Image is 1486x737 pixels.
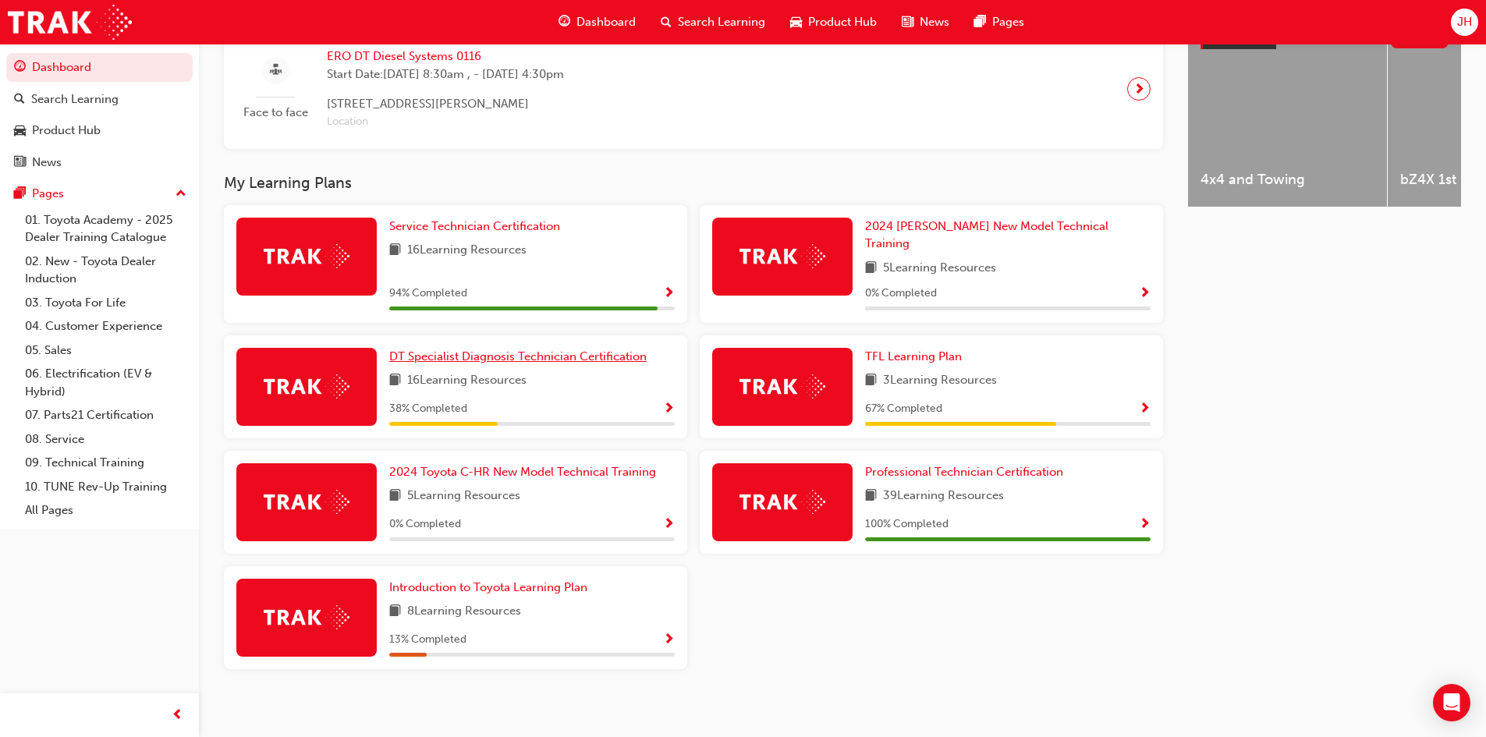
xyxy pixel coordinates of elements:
[6,53,193,82] a: Dashboard
[1457,13,1472,31] span: JH
[236,104,314,122] span: Face to face
[1133,78,1145,100] span: next-icon
[883,487,1004,506] span: 39 Learning Resources
[1433,684,1470,721] div: Open Intercom Messenger
[865,219,1108,251] span: 2024 [PERSON_NAME] New Model Technical Training
[739,374,825,399] img: Trak
[389,241,401,260] span: book-icon
[865,218,1151,253] a: 2024 [PERSON_NAME] New Model Technical Training
[19,314,193,338] a: 04. Customer Experience
[389,487,401,506] span: book-icon
[1139,399,1151,419] button: Show Progress
[389,349,647,363] span: DT Specialist Diagnosis Technician Certification
[1139,287,1151,301] span: Show Progress
[865,349,962,363] span: TFL Learning Plan
[1451,9,1478,36] button: JH
[19,403,193,427] a: 07. Parts21 Certification
[902,12,913,32] span: news-icon
[176,184,186,204] span: up-icon
[19,498,193,523] a: All Pages
[1139,518,1151,532] span: Show Progress
[19,475,193,499] a: 10. TUNE Rev-Up Training
[648,6,778,38] a: search-iconSearch Learning
[407,371,527,391] span: 16 Learning Resources
[19,427,193,452] a: 08. Service
[389,285,467,303] span: 94 % Completed
[327,95,564,113] span: [STREET_ADDRESS][PERSON_NAME]
[663,518,675,532] span: Show Progress
[663,402,675,416] span: Show Progress
[663,399,675,419] button: Show Progress
[172,706,183,725] span: prev-icon
[865,259,877,278] span: book-icon
[865,465,1063,479] span: Professional Technician Certification
[865,285,937,303] span: 0 % Completed
[31,90,119,108] div: Search Learning
[6,50,193,179] button: DashboardSearch LearningProduct HubNews
[1188,12,1387,207] a: 4x4 and Towing
[546,6,648,38] a: guage-iconDashboard
[883,259,996,278] span: 5 Learning Resources
[865,463,1069,481] a: Professional Technician Certification
[32,122,101,140] div: Product Hub
[32,185,64,203] div: Pages
[6,179,193,208] button: Pages
[327,66,564,83] span: Start Date: [DATE] 8:30am , - [DATE] 4:30pm
[865,348,968,366] a: TFL Learning Plan
[19,291,193,315] a: 03. Toyota For Life
[19,451,193,475] a: 09. Technical Training
[663,630,675,650] button: Show Progress
[389,602,401,622] span: book-icon
[389,579,594,597] a: Introduction to Toyota Learning Plan
[236,41,1151,136] a: Face to faceERO DT Diesel Systems 0116Start Date:[DATE] 8:30am , - [DATE] 4:30pm[STREET_ADDRESS][...
[407,602,521,622] span: 8 Learning Resources
[264,374,349,399] img: Trak
[865,516,949,533] span: 100 % Completed
[270,61,282,80] span: sessionType_FACE_TO_FACE-icon
[19,338,193,363] a: 05. Sales
[974,12,986,32] span: pages-icon
[14,124,26,138] span: car-icon
[407,241,527,260] span: 16 Learning Resources
[14,93,25,107] span: search-icon
[1139,515,1151,534] button: Show Progress
[6,85,193,114] a: Search Learning
[559,12,570,32] span: guage-icon
[389,400,467,418] span: 38 % Completed
[14,61,26,75] span: guage-icon
[790,12,802,32] span: car-icon
[663,284,675,303] button: Show Progress
[808,13,877,31] span: Product Hub
[389,219,560,233] span: Service Technician Certification
[865,400,942,418] span: 67 % Completed
[19,208,193,250] a: 01. Toyota Academy - 2025 Dealer Training Catalogue
[663,287,675,301] span: Show Progress
[32,154,62,172] div: News
[6,116,193,145] a: Product Hub
[389,465,656,479] span: 2024 Toyota C-HR New Model Technical Training
[992,13,1024,31] span: Pages
[19,250,193,291] a: 02. New - Toyota Dealer Induction
[778,6,889,38] a: car-iconProduct Hub
[389,371,401,391] span: book-icon
[661,12,672,32] span: search-icon
[576,13,636,31] span: Dashboard
[389,463,662,481] a: 2024 Toyota C-HR New Model Technical Training
[663,515,675,534] button: Show Progress
[1139,284,1151,303] button: Show Progress
[327,48,564,66] span: ERO DT Diesel Systems 0116
[19,362,193,403] a: 06. Electrification (EV & Hybrid)
[389,348,653,366] a: DT Specialist Diagnosis Technician Certification
[678,13,765,31] span: Search Learning
[389,218,566,236] a: Service Technician Certification
[8,5,132,40] img: Trak
[1139,402,1151,416] span: Show Progress
[739,490,825,514] img: Trak
[865,487,877,506] span: book-icon
[889,6,962,38] a: news-iconNews
[920,13,949,31] span: News
[224,174,1163,192] h3: My Learning Plans
[883,371,997,391] span: 3 Learning Resources
[865,371,877,391] span: book-icon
